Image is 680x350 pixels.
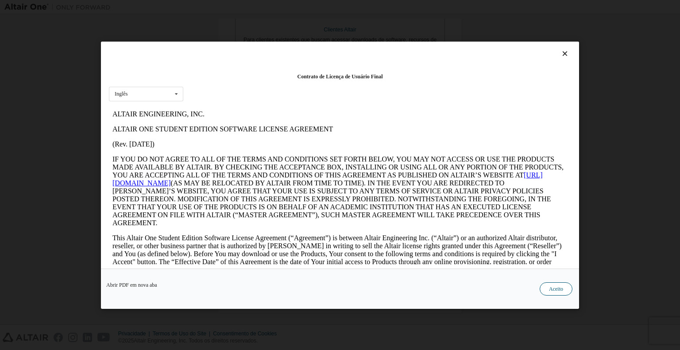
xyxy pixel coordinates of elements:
p: IF YOU DO NOT AGREE TO ALL OF THE TERMS AND CONDITIONS SET FORTH BELOW, YOU MAY NOT ACCESS OR USE... [4,49,459,120]
p: ALTAIR ENGINEERING, INC. [4,4,459,12]
p: ALTAIR ONE STUDENT EDITION SOFTWARE LICENSE AGREEMENT [4,19,459,27]
font: Abrir PDF em nova aba [106,281,157,288]
font: Inglês [115,91,127,97]
a: [URL][DOMAIN_NAME] [4,65,434,80]
p: This Altair One Student Edition Software License Agreement (“Agreement”) is between Altair Engine... [4,127,459,167]
a: Abrir PDF em nova aba [106,282,157,287]
font: Aceito [549,285,563,292]
button: Aceito [540,282,572,295]
p: (Rev. [DATE]) [4,34,459,42]
font: Contrato de Licença de Usuário Final [297,73,383,80]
